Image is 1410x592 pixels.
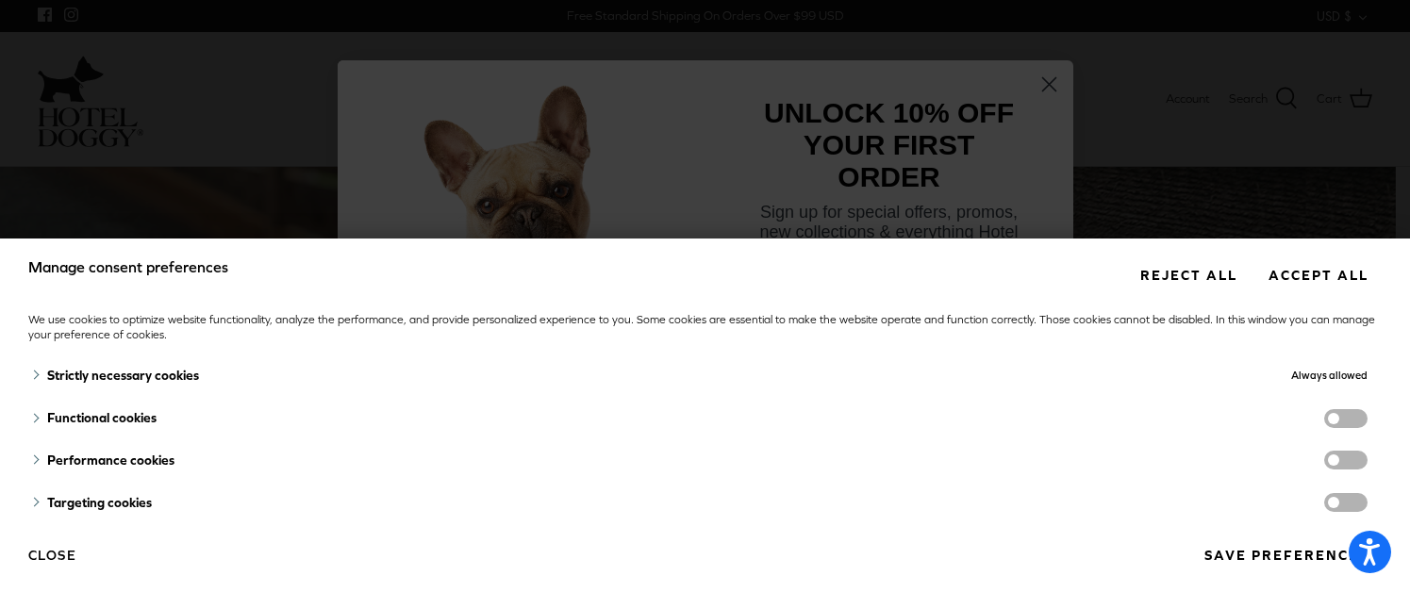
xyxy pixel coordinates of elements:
div: Functional cookies [28,397,966,439]
div: We use cookies to optimize website functionality, analyze the performance, and provide personaliz... [28,312,1382,343]
label: targeting cookies [1324,493,1368,512]
label: performance cookies [1324,451,1368,469]
div: Always allowed [966,354,1368,398]
span: Manage consent preferences [28,258,228,275]
button: Close [28,539,76,571]
div: Targeting cookies [28,482,966,524]
button: Save preferences [1190,538,1382,573]
div: Performance cookies [28,439,966,482]
div: Strictly necessary cookies [28,354,966,398]
button: Reject all [1126,257,1251,292]
label: functionality cookies [1324,409,1368,428]
span: Always allowed [1291,370,1368,381]
button: Accept all [1254,257,1382,292]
